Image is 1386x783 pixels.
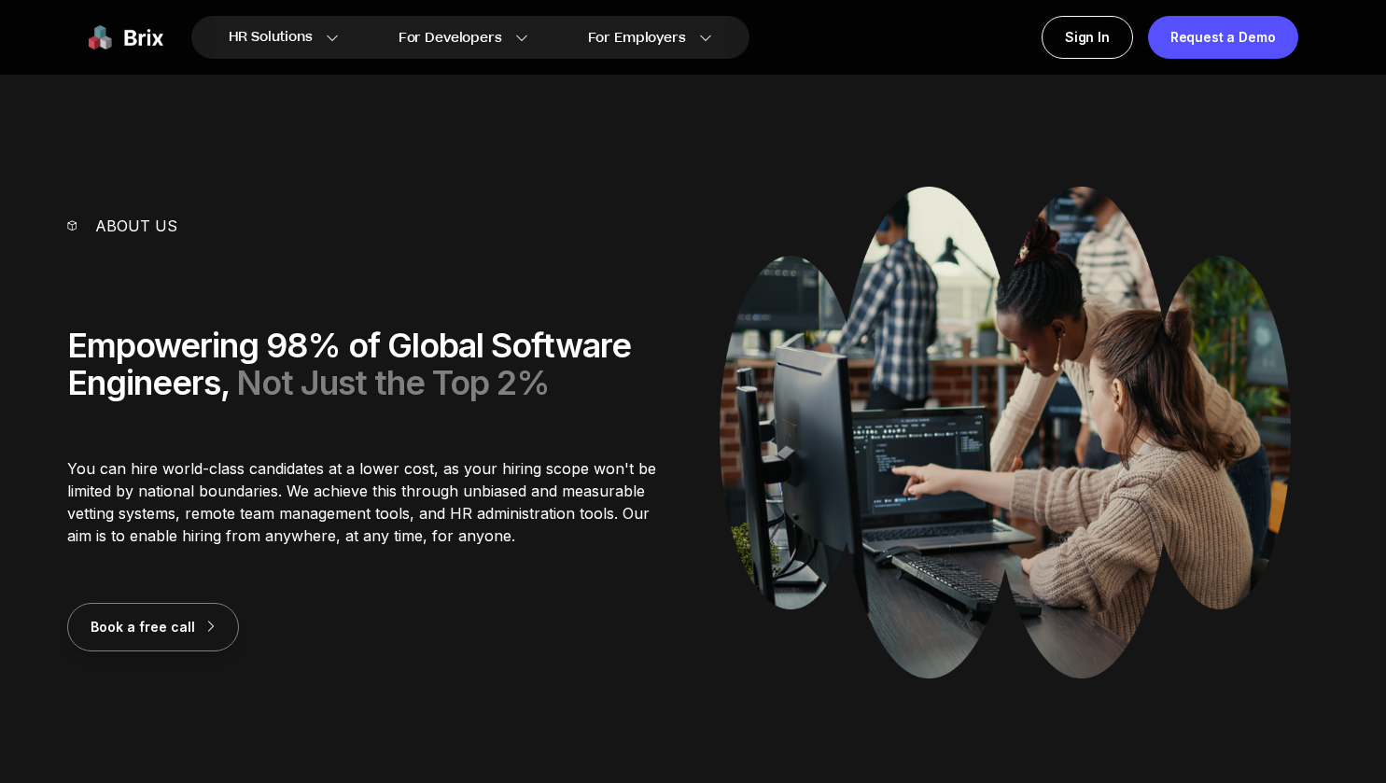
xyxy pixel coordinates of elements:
[67,617,239,636] a: Book a free call
[67,327,666,401] div: Empowering 98% of Global Software Engineers,
[399,28,502,48] span: For Developers
[1042,16,1133,59] a: Sign In
[67,220,77,231] img: vector
[67,603,239,651] button: Book a free call
[588,28,686,48] span: For Employers
[67,457,666,547] p: You can hire world-class candidates at a lower cost, as your hiring scope won't be limited by nat...
[229,22,313,52] span: HR Solutions
[95,215,177,237] p: About us
[720,187,1291,678] img: About Us
[236,362,550,403] span: Not Just the Top 2%
[1148,16,1298,59] a: Request a Demo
